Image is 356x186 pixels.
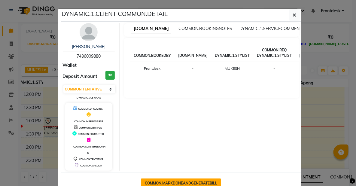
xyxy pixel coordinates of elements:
[63,73,98,80] span: Deposit Amount
[78,133,104,136] span: COMMON.COMPLETED
[79,158,103,161] span: COMMON.TENTATIVE
[130,62,175,86] td: Frontdesk
[77,53,101,59] span: 7436009880
[74,120,103,123] span: COMMON.INSPROGRESS
[80,23,98,41] img: avatar
[175,44,211,62] th: [DOMAIN_NAME]
[72,44,105,49] a: [PERSON_NAME]
[253,62,295,86] td: -
[62,9,168,18] h5: DYNAMIC.1.CLIENT COMMON.DETAIL
[175,62,211,86] td: -
[239,26,302,31] span: DYNAMIC.1.SERVICECOMMENT
[178,26,232,31] span: COMMON.BOOKINGNOTES
[130,44,175,62] th: COMMON.BOOKEDBY
[253,44,295,62] th: COMMON.REQ DYNAMIC.1.STYLIST
[77,96,101,99] small: DYNAMIC.1.CSWAAS
[63,62,77,69] span: Wallet
[80,164,102,167] span: COMMON.CHECKIN
[211,44,253,62] th: DYNAMIC.1.STYLIST
[73,145,105,154] span: COMMON.CONFIRMBOOKING
[78,107,103,110] span: COMMON.UPCOMING
[295,44,332,62] th: [DOMAIN_NAME]
[299,66,328,82] div: [DEMOGRAPHIC_DATA] Vally Manicure
[131,23,171,34] span: [DOMAIN_NAME]
[225,66,240,71] span: MUKESH
[79,126,102,129] span: COMMON.DROPPED
[105,71,115,80] h3: ₹0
